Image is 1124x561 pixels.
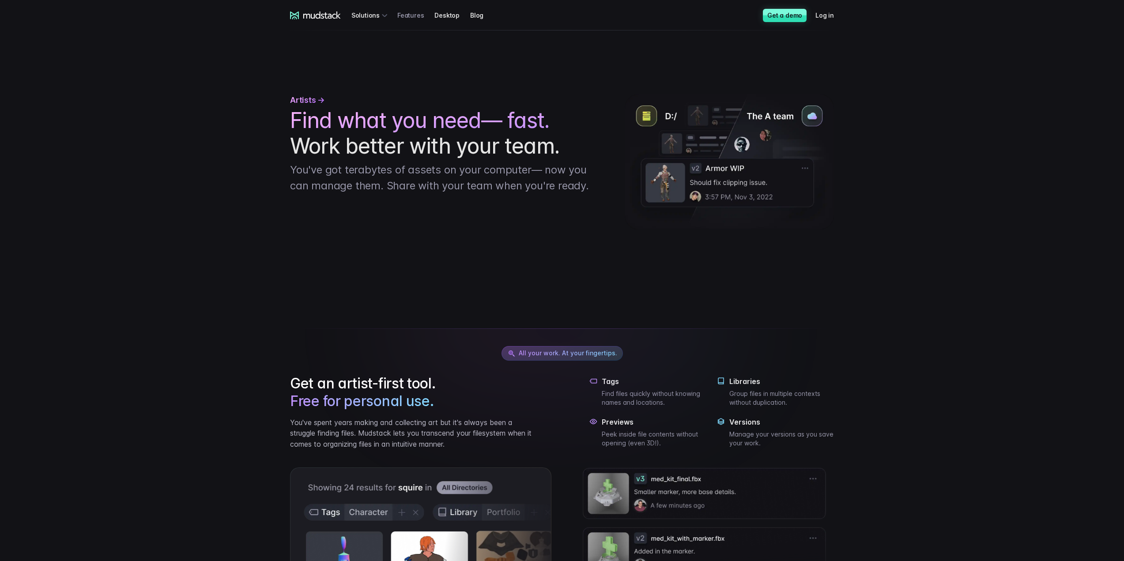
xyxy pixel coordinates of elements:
h4: Versions [729,418,834,426]
a: Features [397,7,434,23]
span: All your work. At your fingertips. [519,349,617,357]
a: Get a demo [763,9,807,22]
h4: Previews [602,418,706,426]
a: Log in [815,7,845,23]
p: Find files quickly without knowing names and locations. [602,389,706,407]
p: Group files in multiple contexts without duplication. [729,389,834,407]
h4: Libraries [729,377,834,386]
p: You've got terabytes of assets on your computer— now you can manage them. Share with your team wh... [290,162,589,194]
p: You've spent years making and collecting art but it's always been a struggle finding files. Mudst... [290,417,535,450]
div: Solutions [351,7,390,23]
a: Desktop [434,7,470,23]
span: Free for personal use. [290,392,434,410]
h4: Tags [602,377,706,386]
input: Work with outsourced artists? [2,160,8,166]
h2: Get an artist-first tool. [290,375,535,410]
a: Blog [470,7,494,23]
a: mudstack logo [290,11,341,19]
span: Artists → [290,94,325,106]
p: Manage your versions as you save your work. [729,430,834,448]
span: Art team size [147,73,189,80]
span: Last name [147,0,181,8]
span: Work with outsourced artists? [10,160,103,167]
span: Find what you need— fast. [290,108,549,133]
span: Job title [147,37,172,44]
img: hero image todo [625,94,834,230]
h1: Work better with your team. [290,108,589,158]
p: Peek inside file contents without opening (even 3D!). [602,430,706,448]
